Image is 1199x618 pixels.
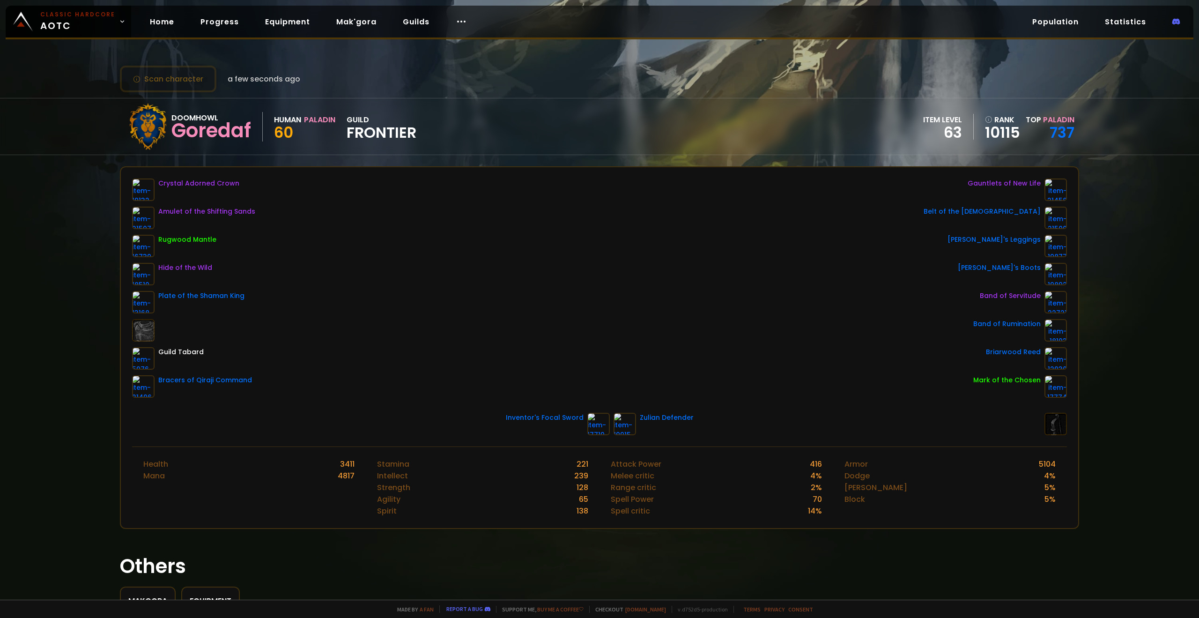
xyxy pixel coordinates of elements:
div: 5 % [1044,482,1056,493]
a: 10115 [985,126,1020,140]
div: 221 [577,458,588,470]
img: item-21507 [132,207,155,229]
span: Checkout [589,606,666,613]
img: item-22721 [1044,291,1067,313]
div: Guild Tabard [158,347,204,357]
div: 239 [574,470,588,482]
div: Human [274,114,301,126]
span: AOTC [40,10,115,33]
div: 65 [579,493,588,505]
div: Spell Power [611,493,654,505]
div: 14 % [808,505,822,517]
div: 2 % [811,482,822,493]
img: item-17774 [1044,375,1067,398]
span: Frontier [347,126,416,140]
div: 63 [923,126,962,140]
img: item-18510 [132,263,155,285]
div: Bracers of Qiraji Command [158,375,252,385]
div: 3411 [340,458,355,470]
div: 4817 [338,470,355,482]
a: Report a bug [446,605,483,612]
div: Inventor's Focal Sword [506,413,584,423]
div: Band of Rumination [973,319,1041,329]
div: [PERSON_NAME]'s Boots [958,263,1041,273]
div: rank [985,114,1020,126]
div: Rugwood Mantle [158,235,216,245]
h1: Others [120,551,1079,581]
div: 416 [810,458,822,470]
img: item-17719 [587,413,610,435]
div: Amulet of the Shifting Sands [158,207,255,216]
div: 128 [577,482,588,493]
div: 5104 [1039,458,1056,470]
button: Scan character [120,66,216,92]
div: Crystal Adorned Crown [158,179,239,188]
img: item-5976 [132,347,155,370]
a: Progress [193,12,246,31]
div: 70 [813,493,822,505]
span: 60 [274,122,293,143]
img: item-18103 [1044,319,1067,342]
img: item-16739 [132,235,155,257]
div: Dodge [844,470,870,482]
div: Armor [844,458,868,470]
a: Terms [743,606,761,613]
div: guild [347,114,416,140]
div: [PERSON_NAME] [844,482,907,493]
a: Buy me a coffee [537,606,584,613]
div: Agility [377,493,400,505]
div: Health [143,458,168,470]
img: item-21500 [1044,207,1067,229]
div: Briarwood Reed [986,347,1041,357]
div: Plate of the Shaman King [158,291,244,301]
div: Hide of the Wild [158,263,212,273]
img: item-21496 [132,375,155,398]
span: v. d752d5 - production [672,606,728,613]
a: Population [1025,12,1086,31]
div: Mana [143,470,165,482]
img: item-13168 [132,291,155,313]
span: Made by [392,606,434,613]
div: Stamina [377,458,409,470]
div: 4 % [810,470,822,482]
span: a few seconds ago [228,73,300,85]
a: Privacy [764,606,785,613]
a: Consent [788,606,813,613]
div: Equipment [190,595,231,607]
div: Doomhowl [171,112,251,124]
a: Guilds [395,12,437,31]
img: item-21458 [1044,179,1067,201]
img: item-19132 [132,179,155,201]
div: Top [1026,114,1074,126]
div: Spell critic [611,505,650,517]
img: item-19877 [1044,235,1067,257]
div: Zulian Defender [640,413,694,423]
a: Statistics [1097,12,1154,31]
div: Range critic [611,482,656,493]
small: Classic Hardcore [40,10,115,19]
div: Melee critic [611,470,654,482]
div: Block [844,493,865,505]
div: Attack Power [611,458,661,470]
div: Band of Servitude [980,291,1041,301]
div: Gauntlets of New Life [968,179,1041,188]
img: item-19892 [1044,263,1067,285]
div: Belt of the [DEMOGRAPHIC_DATA] [924,207,1041,216]
a: Home [142,12,182,31]
img: item-12930 [1044,347,1067,370]
a: Equipment [258,12,318,31]
div: Makgora [128,595,167,607]
a: Classic HardcoreAOTC [6,6,131,37]
a: 737 [1050,122,1074,143]
div: 4 % [1044,470,1056,482]
span: Paladin [1043,114,1074,125]
div: [PERSON_NAME]'s Leggings [947,235,1041,245]
div: Spirit [377,505,397,517]
div: item level [923,114,962,126]
a: a fan [420,606,434,613]
span: Support me, [496,606,584,613]
div: 138 [577,505,588,517]
div: Goredaf [171,124,251,138]
a: [DOMAIN_NAME] [625,606,666,613]
div: Intellect [377,470,408,482]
